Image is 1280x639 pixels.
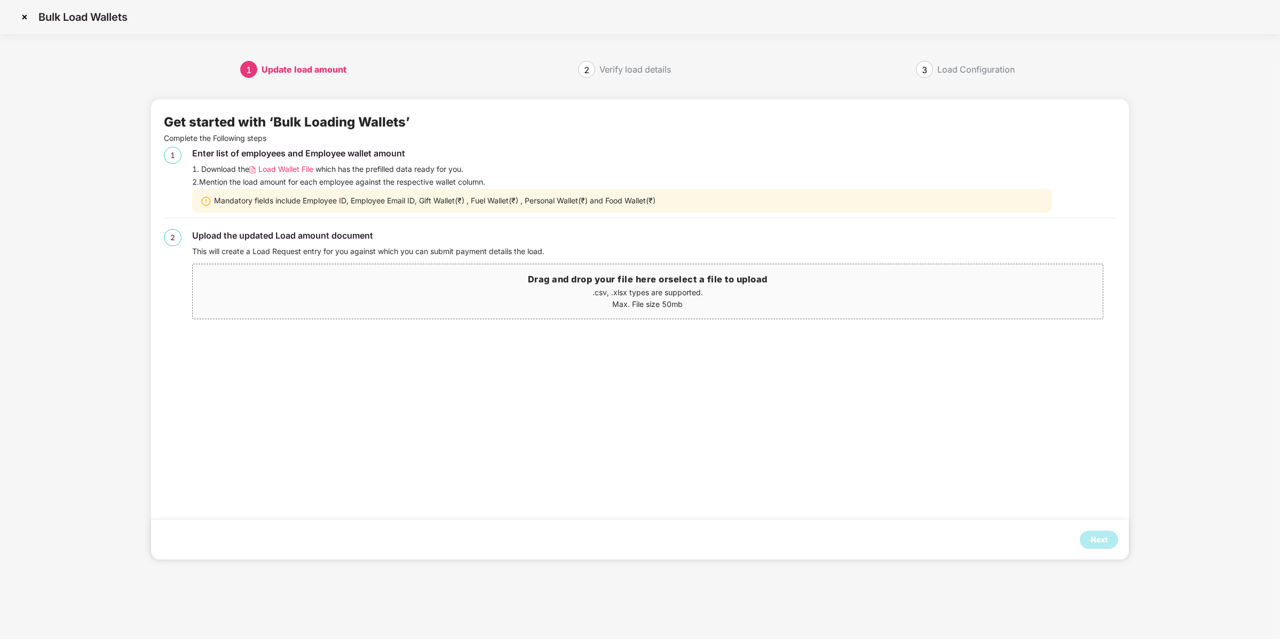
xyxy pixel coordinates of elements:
div: Mandatory fields include Employee ID, Employee Email ID, Gift Wallet(₹) , Fuel Wallet(₹) , Person... [192,189,1052,212]
span: 2 [584,65,589,75]
img: svg+xml;base64,PHN2ZyBpZD0iV2FybmluZ18tXzIweDIwIiBkYXRhLW5hbWU9Ildhcm5pbmcgLSAyMHgyMCIgeG1sbnM9Im... [201,196,211,207]
div: Get started with ‘Bulk Loading Wallets’ [164,112,410,132]
p: Complete the Following steps [164,132,1116,144]
p: Max. File size 50mb [193,298,1103,310]
span: Load Wallet File [258,163,313,175]
div: 2. Mention the load amount for each employee against the respective wallet column. [192,176,1116,188]
div: Update load amount [262,61,346,78]
img: svg+xml;base64,PHN2ZyB4bWxucz0iaHR0cDovL3d3dy53My5vcmcvMjAwMC9zdmciIHdpZHRoPSIxMi4wNTMiIGhlaWdodD... [249,166,256,174]
div: Verify load details [599,61,671,78]
div: This will create a Load Request entry for you against which you can submit payment details the load. [192,246,1116,257]
span: 1 [246,65,251,75]
div: 2 [164,229,181,246]
div: Enter list of employees and Employee wallet amount [192,147,1116,160]
h3: Drag and drop your file here or [193,273,1103,287]
p: .csv, .xlsx types are supported. [193,287,1103,298]
span: Drag and drop your file here orselect a file to upload.csv, .xlsx types are supported.Max. File s... [193,264,1103,319]
div: 1. Download the which has the prefilled data ready for you. [192,163,1116,175]
img: svg+xml;base64,PHN2ZyBpZD0iQ3Jvc3MtMzJ4MzIiIHhtbG5zPSJodHRwOi8vd3d3LnczLm9yZy8yMDAwL3N2ZyIgd2lkdG... [16,9,33,26]
div: Load Configuration [937,61,1015,78]
div: Upload the updated Load amount document [192,229,1116,242]
div: Next [1091,534,1108,546]
span: 3 [922,65,927,75]
div: 1 [164,147,181,164]
span: select a file to upload [669,274,768,285]
p: Bulk Load Wallets [38,11,128,23]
